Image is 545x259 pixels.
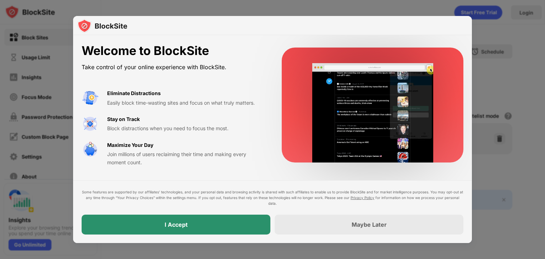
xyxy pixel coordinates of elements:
[77,19,127,33] img: logo-blocksite.svg
[107,141,153,149] div: Maximize Your Day
[107,89,161,97] div: Eliminate Distractions
[107,99,265,107] div: Easily block time-wasting sites and focus on what truly matters.
[82,89,99,106] img: value-avoid-distractions.svg
[82,141,99,158] img: value-safe-time.svg
[82,44,265,58] div: Welcome to BlockSite
[82,189,463,206] div: Some features are supported by our affiliates’ technologies, and your personal data and browsing ...
[107,125,265,132] div: Block distractions when you need to focus the most.
[82,62,265,72] div: Take control of your online experience with BlockSite.
[107,150,265,166] div: Join millions of users reclaiming their time and making every moment count.
[165,221,188,228] div: I Accept
[82,115,99,132] img: value-focus.svg
[107,115,140,123] div: Stay on Track
[352,221,387,228] div: Maybe Later
[351,195,374,200] a: Privacy Policy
